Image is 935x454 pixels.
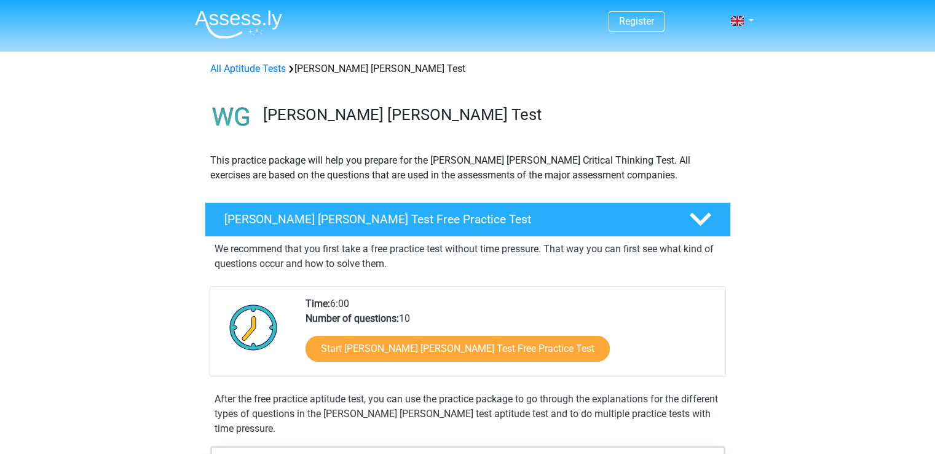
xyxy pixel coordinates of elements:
[205,91,258,143] img: watson glaser test
[263,105,721,124] h3: [PERSON_NAME] [PERSON_NAME] Test
[296,297,725,376] div: 6:00 10
[306,298,330,309] b: Time:
[619,15,654,27] a: Register
[306,313,399,324] b: Number of questions:
[215,242,721,271] p: We recommend that you first take a free practice test without time pressure. That way you can fir...
[210,392,726,436] div: After the free practice aptitude test, you can use the practice package to go through the explana...
[210,63,286,74] a: All Aptitude Tests
[224,212,669,226] h4: [PERSON_NAME] [PERSON_NAME] Test Free Practice Test
[210,153,725,183] p: This practice package will help you prepare for the [PERSON_NAME] [PERSON_NAME] Critical Thinking...
[200,202,736,237] a: [PERSON_NAME] [PERSON_NAME] Test Free Practice Test
[223,297,285,358] img: Clock
[195,10,282,39] img: Assessly
[306,336,610,362] a: Start [PERSON_NAME] [PERSON_NAME] Test Free Practice Test
[205,62,730,76] div: [PERSON_NAME] [PERSON_NAME] Test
